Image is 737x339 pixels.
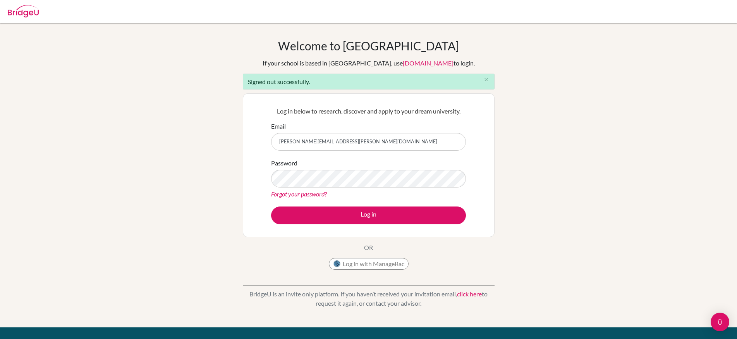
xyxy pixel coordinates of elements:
h1: Welcome to [GEOGRAPHIC_DATA] [278,39,459,53]
i: close [483,77,489,83]
button: Close [479,74,494,86]
img: Bridge-U [8,5,39,17]
div: Signed out successfully. [243,74,495,89]
label: Password [271,158,297,168]
a: Forgot your password? [271,190,327,198]
p: OR [364,243,373,252]
a: [DOMAIN_NAME] [403,59,454,67]
div: Open Intercom Messenger [711,313,729,331]
p: Log in below to research, discover and apply to your dream university. [271,107,466,116]
a: click here [457,290,482,298]
button: Log in with ManageBac [329,258,409,270]
div: If your school is based in [GEOGRAPHIC_DATA], use to login. [263,59,475,68]
button: Log in [271,206,466,224]
p: BridgeU is an invite only platform. If you haven’t received your invitation email, to request it ... [243,289,495,308]
label: Email [271,122,286,131]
